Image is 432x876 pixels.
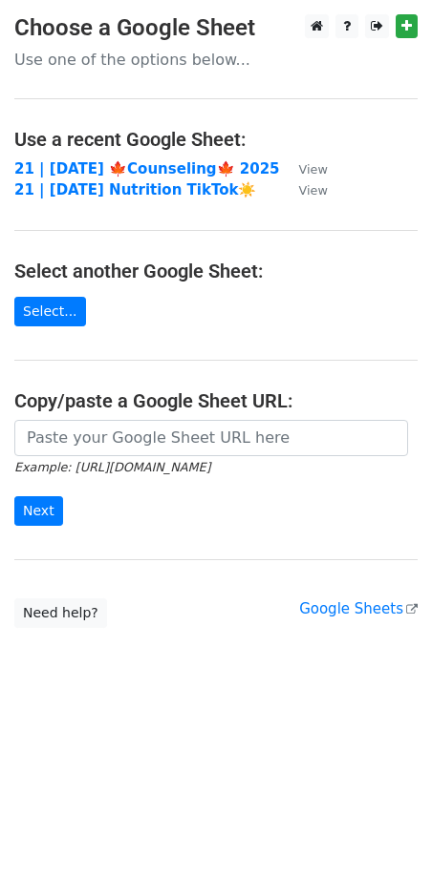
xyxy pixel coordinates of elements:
h4: Copy/paste a Google Sheet URL: [14,389,418,412]
a: View [280,181,328,198]
small: View [299,183,328,198]
a: View [280,160,328,177]
a: 21 | [DATE] Nutrition TikTok☀️ [14,181,256,198]
h4: Select another Google Sheet: [14,260,418,282]
h3: Choose a Google Sheet [14,14,418,42]
a: Google Sheets [299,600,418,617]
small: Example: [URL][DOMAIN_NAME] [14,460,210,474]
input: Paste your Google Sheet URL here [14,420,408,456]
small: View [299,162,328,177]
a: Need help? [14,598,107,628]
h4: Use a recent Google Sheet: [14,128,418,151]
p: Use one of the options below... [14,50,418,70]
input: Next [14,496,63,526]
a: Select... [14,297,86,326]
a: 21 | [DATE] 🍁Counseling🍁 2025 [14,160,280,177]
